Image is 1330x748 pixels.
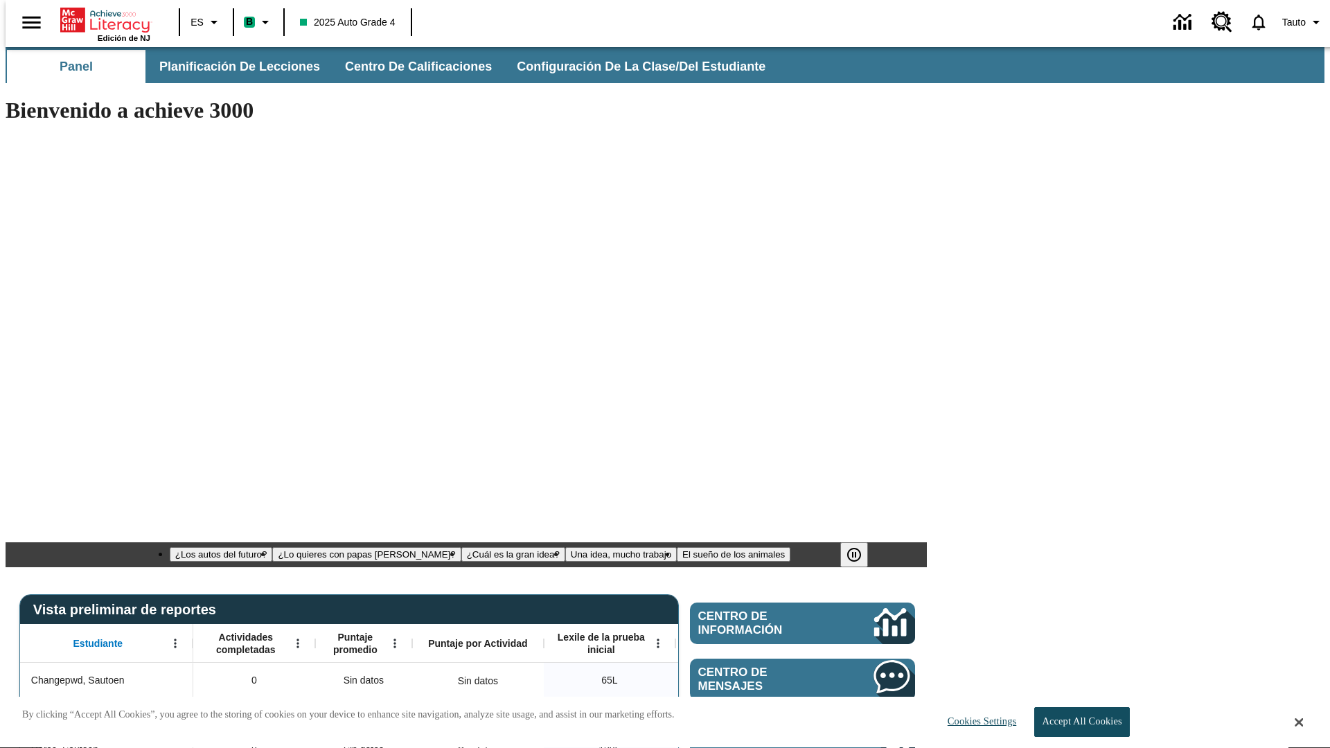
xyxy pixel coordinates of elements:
button: Planificación de lecciones [148,50,331,83]
span: Tauto [1282,15,1306,30]
button: Boost El color de la clase es verde menta. Cambiar el color de la clase. [238,10,279,35]
button: Panel [7,50,145,83]
button: Diapositiva 4 Una idea, mucho trabajo [565,547,677,562]
button: Perfil/Configuración [1277,10,1330,35]
button: Centro de calificaciones [334,50,503,83]
div: Subbarra de navegación [6,50,778,83]
a: Centro de mensajes [690,659,915,700]
button: Cookies Settings [935,708,1022,736]
button: Diapositiva 5 El sueño de los animales [677,547,790,562]
span: 0 [251,673,257,688]
button: Diapositiva 1 ¿Los autos del futuro? [170,547,273,562]
button: Diapositiva 2 ¿Lo quieres con papas fritas? [272,547,461,562]
p: By clicking “Accept All Cookies”, you agree to the storing of cookies on your device to enhance s... [22,708,675,722]
span: Lexile de la prueba inicial [551,631,652,656]
span: Actividades completadas [200,631,292,656]
button: Abrir menú [384,633,405,654]
button: Lenguaje: ES, Selecciona un idioma [184,10,229,35]
button: Accept All Cookies [1034,707,1129,737]
div: Portada [60,5,150,42]
button: Abrir el menú lateral [11,2,52,43]
span: ES [190,15,204,30]
span: Edición de NJ [98,34,150,42]
a: Centro de información [1165,3,1203,42]
span: Centro de calificaciones [345,59,492,75]
span: 2025 Auto Grade 4 [300,15,396,30]
span: Puntaje promedio [322,631,389,656]
div: Sin datos, Changepwd, Sautoen [315,663,412,697]
span: 65 Lexile, Changepwd, Sautoen [601,673,617,688]
button: Close [1295,716,1303,729]
span: Centro de información [698,609,828,637]
button: Diapositiva 3 ¿Cuál es la gran idea? [461,547,565,562]
button: Pausar [840,542,868,567]
a: Centro de información [690,603,915,644]
div: 0, Changepwd, Sautoen [193,663,315,697]
span: Puntaje por Actividad [428,637,527,650]
span: Vista preliminar de reportes [33,602,223,618]
h1: Bienvenido a achieve 3000 [6,98,927,123]
a: Portada [60,6,150,34]
span: Configuración de la clase/del estudiante [517,59,765,75]
button: Abrir menú [287,633,308,654]
button: Abrir menú [648,633,668,654]
span: Changepwd, Sautoen [31,673,125,688]
a: Notificaciones [1241,4,1277,40]
span: Sin datos [337,666,391,695]
span: B [246,13,253,30]
span: Panel [60,59,93,75]
div: Pausar [840,542,882,567]
button: Abrir menú [165,633,186,654]
div: Sin datos, Changepwd, Sautoen [451,667,505,695]
span: Centro de mensajes [698,666,833,693]
button: Configuración de la clase/del estudiante [506,50,777,83]
a: Centro de recursos, Se abrirá en una pestaña nueva. [1203,3,1241,41]
span: Planificación de lecciones [159,59,320,75]
div: Subbarra de navegación [6,47,1324,83]
span: Estudiante [73,637,123,650]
